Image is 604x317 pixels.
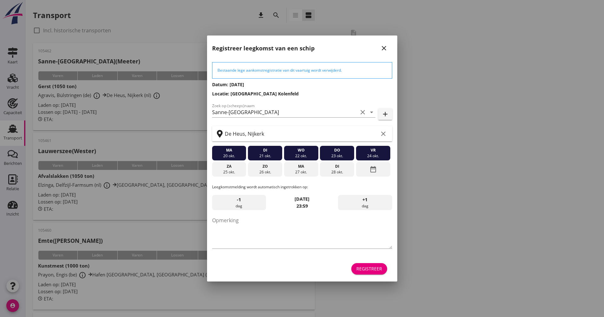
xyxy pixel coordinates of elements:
textarea: Opmerking [212,215,392,249]
div: vr [358,147,389,153]
div: zo [250,164,281,169]
h3: Locatie: [GEOGRAPHIC_DATA] Kolenfeld [212,90,392,97]
div: dag [212,195,266,210]
div: ma [213,147,244,153]
div: 24 okt. [358,153,389,159]
strong: [DATE] [295,196,309,202]
i: date_range [369,164,377,175]
div: di [321,164,353,169]
button: Registreer [351,263,387,275]
i: clear [359,108,367,116]
h2: Registreer leegkomst van een schip [212,44,315,53]
div: za [213,164,244,169]
div: 20 okt. [213,153,244,159]
i: add [381,110,389,118]
div: 21 okt. [250,153,281,159]
div: do [321,147,353,153]
div: 28 okt. [321,169,353,175]
input: Zoek op terminal of plaats [225,129,378,139]
strong: 23:59 [296,203,308,209]
i: close [380,44,388,52]
div: di [250,147,281,153]
input: Zoek op (scheeps)naam [212,107,358,117]
p: Leegkomstmelding wordt automatisch ingetrokken op: [212,184,392,190]
div: wo [285,147,316,153]
div: 27 okt. [285,169,316,175]
div: ma [285,164,316,169]
div: 23 okt. [321,153,353,159]
div: Bestaande lege aankomstregistratie van dit vaartuig wordt verwijderd. [218,68,387,73]
i: arrow_drop_down [368,108,375,116]
span: +1 [362,196,367,203]
i: clear [380,130,387,138]
div: dag [338,195,392,210]
h3: Datum: [DATE] [212,81,392,88]
div: 22 okt. [285,153,316,159]
div: 26 okt. [250,169,281,175]
div: 25 okt. [213,169,244,175]
span: -1 [237,196,241,203]
div: Registreer [356,265,382,272]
